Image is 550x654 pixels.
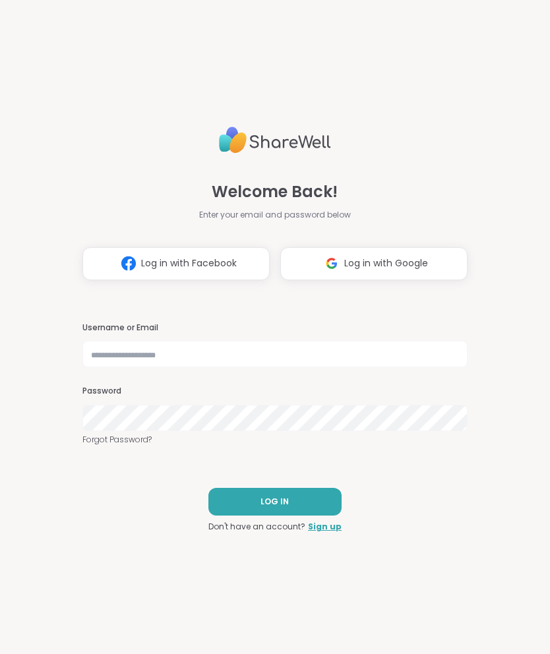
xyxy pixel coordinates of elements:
[208,488,342,516] button: LOG IN
[82,434,468,446] a: Forgot Password?
[212,180,338,204] span: Welcome Back!
[308,521,342,533] a: Sign up
[116,251,141,276] img: ShareWell Logomark
[344,256,428,270] span: Log in with Google
[82,386,468,397] h3: Password
[219,121,331,159] img: ShareWell Logo
[319,251,344,276] img: ShareWell Logomark
[260,496,289,508] span: LOG IN
[199,209,351,221] span: Enter your email and password below
[141,256,237,270] span: Log in with Facebook
[280,247,468,280] button: Log in with Google
[82,322,468,334] h3: Username or Email
[82,247,270,280] button: Log in with Facebook
[208,521,305,533] span: Don't have an account?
